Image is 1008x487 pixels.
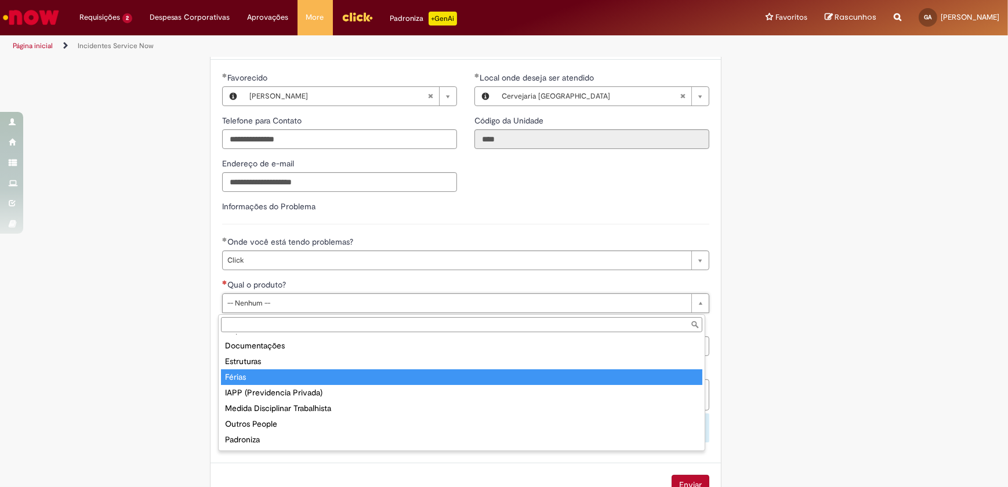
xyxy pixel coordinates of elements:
[221,401,702,416] div: Medida Disciplinar Trabalhista
[221,338,702,354] div: Documentações
[221,448,702,463] div: Vale Alimentação/Vale Refeição
[221,369,702,385] div: Férias
[221,354,702,369] div: Estruturas
[221,385,702,401] div: IAPP (Previdencia Privada)
[219,335,705,450] ul: Qual o produto?
[221,432,702,448] div: Padroniza
[221,416,702,432] div: Outros People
